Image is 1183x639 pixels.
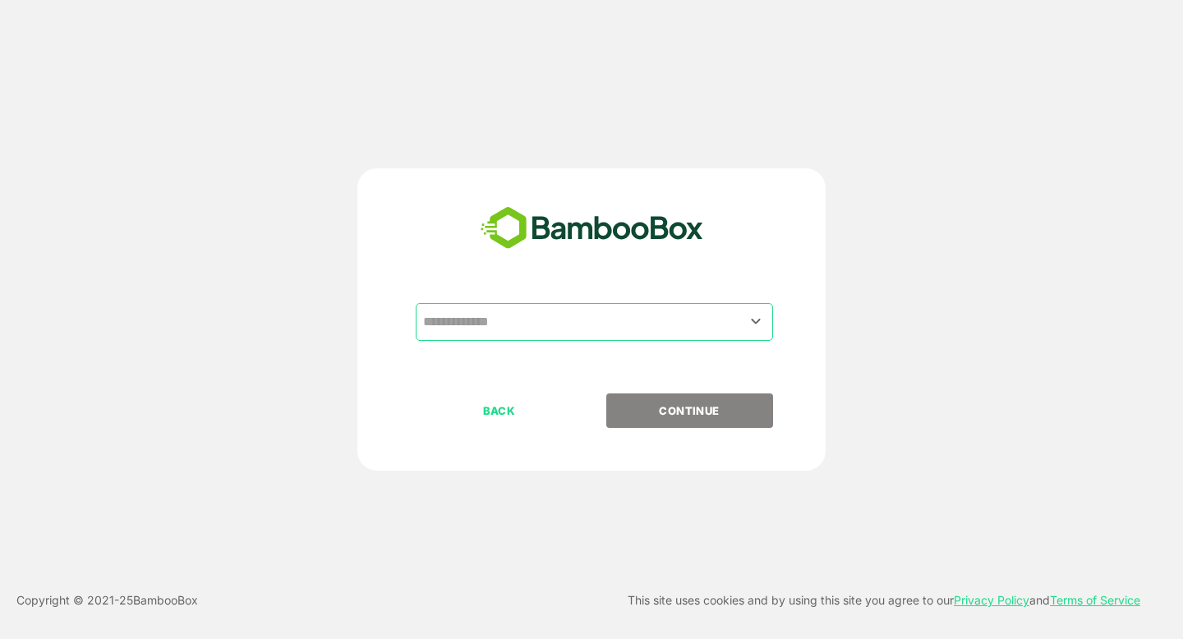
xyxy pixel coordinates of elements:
[954,593,1029,607] a: Privacy Policy
[628,591,1140,610] p: This site uses cookies and by using this site you agree to our and
[417,402,582,420] p: BACK
[1050,593,1140,607] a: Terms of Service
[745,310,767,333] button: Open
[16,591,198,610] p: Copyright © 2021- 25 BambooBox
[607,402,771,420] p: CONTINUE
[472,201,712,255] img: bamboobox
